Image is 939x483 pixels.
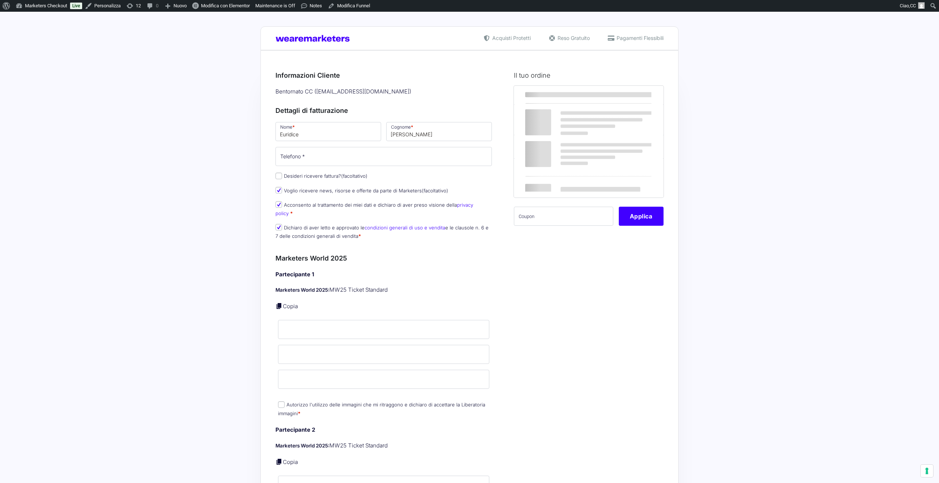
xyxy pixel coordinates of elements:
input: Voglio ricevere news, risorse e offerte da parte di Marketers(facoltativo) [275,187,282,193]
input: Acconsento al trattamento dei miei dati e dichiaro di aver preso visione dellaprivacy policy [275,201,282,208]
button: Le tue preferenze relative al consenso per le tecnologie di tracciamento [921,465,933,477]
h3: Il tuo ordine [514,70,664,80]
a: Live [70,3,82,9]
th: Prodotto [514,86,605,105]
strong: Marketers World 2025: [275,287,329,293]
h3: Dettagli di fatturazione [275,106,492,115]
input: Autorizzo l'utilizzo delle immagini che mi ritraggono e dichiaro di accettare la Liberatoria imma... [278,401,285,408]
input: Cognome * [386,122,492,141]
input: Coupon [514,207,613,226]
p: MW25 Ticket Standard [275,442,492,450]
strong: Marketers World 2025: [275,443,329,449]
input: Dichiaro di aver letto e approvato lecondizioni generali di uso e venditae le clausole n. 6 e 7 d... [275,224,282,231]
input: Nome * [275,122,381,141]
a: Copia [283,458,298,465]
span: Acquisti Protetti [490,34,531,42]
th: Totale [514,158,605,198]
div: Bentornato CC ( [EMAIL_ADDRESS][DOMAIN_NAME] ) [273,86,494,98]
th: Subtotale [605,86,664,105]
td: Marketers World 2025 - MW25 Ticket Standard [514,105,605,135]
h4: Partecipante 1 [275,270,492,279]
label: Desideri ricevere fattura? [275,173,368,179]
button: Applica [619,207,664,226]
a: Copia [283,303,298,310]
span: (facoltativo) [341,173,368,179]
th: Subtotale [514,135,605,158]
span: (facoltativo) [422,188,448,193]
input: Desideri ricevere fattura?(facoltativo) [275,173,282,179]
h3: Marketers World 2025 [275,253,492,263]
p: MW25 Ticket Standard [275,286,492,294]
span: Pagamenti Flessibili [615,34,664,42]
span: Reso Gratuito [556,34,590,42]
span: Modifica con Elementor [201,3,250,8]
input: Telefono * [275,147,492,166]
label: Autorizzo l'utilizzo delle immagini che mi ritraggono e dichiaro di accettare la Liberatoria imma... [278,402,485,416]
h4: Partecipante 2 [275,426,492,434]
h3: Informazioni Cliente [275,70,492,80]
label: Acconsento al trattamento dei miei dati e dichiaro di aver preso visione della [275,202,473,216]
a: Copia i dettagli dell'acquirente [275,458,283,465]
span: CC [910,3,916,8]
label: Voglio ricevere news, risorse e offerte da parte di Marketers [275,188,448,193]
a: Copia i dettagli dell'acquirente [275,302,283,310]
label: Dichiaro di aver letto e approvato le e le clausole n. 6 e 7 delle condizioni generali di vendita [275,225,489,239]
a: condizioni generali di uso e vendita [365,225,445,231]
